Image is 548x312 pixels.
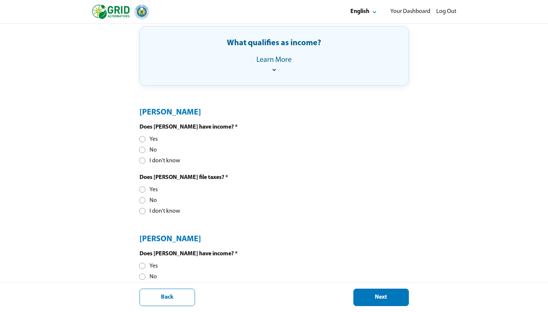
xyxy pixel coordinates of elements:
[256,56,292,64] div: Learn More
[139,235,201,244] div: [PERSON_NAME]
[139,108,201,117] div: [PERSON_NAME]
[139,146,157,154] div: No
[353,289,409,306] button: Next
[350,8,369,16] div: English
[390,8,430,16] div: Your Dashboard
[139,250,238,258] div: Does [PERSON_NAME] have income? *
[360,293,403,301] div: Next
[139,273,157,281] div: No
[139,197,157,205] div: No
[92,4,149,19] img: logo
[436,8,456,16] div: Log Out
[139,186,158,194] div: Yes
[139,136,158,143] div: Yes
[139,289,195,306] button: Back
[227,39,321,48] div: What qualifies as income?
[139,174,228,182] div: Does [PERSON_NAME] file taxes? *
[146,293,189,301] div: Back
[139,262,158,270] div: Yes
[344,3,384,20] button: Select
[139,123,238,131] div: Does [PERSON_NAME] have income? *
[139,208,180,215] div: I don't know
[139,157,180,165] div: I don't know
